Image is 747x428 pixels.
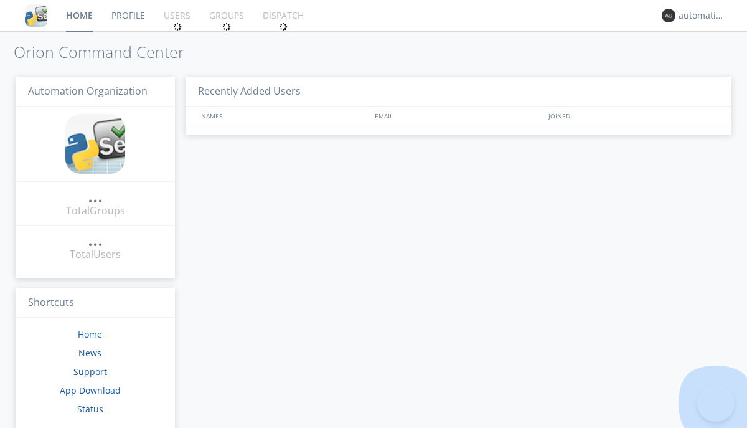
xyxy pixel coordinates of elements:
[88,189,103,202] div: ...
[25,4,47,27] img: cddb5a64eb264b2086981ab96f4c1ba7
[28,84,148,98] span: Automation Organization
[78,328,102,340] a: Home
[198,107,369,125] div: NAMES
[77,403,103,415] a: Status
[65,114,125,174] img: cddb5a64eb264b2086981ab96f4c1ba7
[70,247,121,262] div: Total Users
[679,9,725,22] div: automation+atlas0017
[73,366,107,378] a: Support
[60,384,121,396] a: App Download
[66,204,125,218] div: Total Groups
[697,384,735,422] iframe: Toggle Customer Support
[78,347,101,359] a: News
[372,107,545,125] div: EMAIL
[16,288,175,318] h3: Shortcuts
[545,107,720,125] div: JOINED
[662,9,675,22] img: 373638.png
[279,22,288,31] img: spin.svg
[173,22,182,31] img: spin.svg
[186,77,731,107] h3: Recently Added Users
[222,22,231,31] img: spin.svg
[88,233,103,245] div: ...
[88,233,103,247] a: ...
[88,189,103,204] a: ...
